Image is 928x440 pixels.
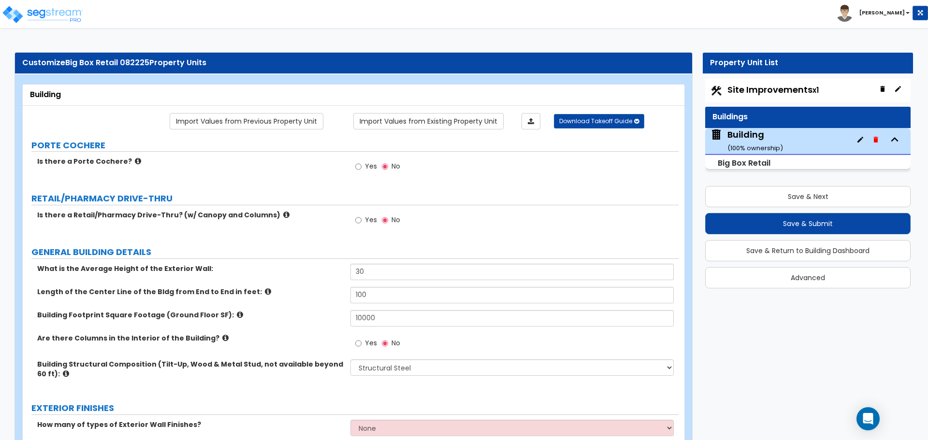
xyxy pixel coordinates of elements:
[365,161,377,171] span: Yes
[265,288,271,295] i: click for more info!
[391,161,400,171] span: No
[812,85,819,95] small: x1
[365,215,377,225] span: Yes
[355,215,362,226] input: Yes
[37,359,343,379] label: Building Structural Composition (Tilt-Up, Wood & Metal Stud, not available beyond 60 ft):
[705,267,911,288] button: Advanced
[283,211,290,218] i: click for more info!
[710,128,723,141] img: building.svg
[37,210,343,220] label: Is there a Retail/Pharmacy Drive-Thru? (w/ Canopy and Columns)
[353,113,504,129] a: Import the dynamic attribute values from existing properties.
[559,117,632,125] span: Download Takeoff Guide
[31,246,679,258] label: GENERAL BUILDING DETAILS
[859,9,905,16] b: [PERSON_NAME]
[382,215,388,226] input: No
[31,402,679,414] label: EXTERIOR FINISHES
[37,420,343,429] label: How many of types of Exterior Wall Finishes?
[31,192,679,205] label: RETAIL/PHARMACY DRIVE-THRU
[63,370,69,377] i: click for more info!
[37,310,343,320] label: Building Footprint Square Footage (Ground Floor SF):
[727,84,819,96] span: Site Improvements
[365,338,377,348] span: Yes
[37,156,343,166] label: Is there a Porte Cochere?
[554,114,644,128] button: Download Takeoff Guide
[705,186,911,207] button: Save & Next
[710,57,906,69] div: Property Unit List
[37,333,343,343] label: Are there Columns in the Interior of the Building?
[237,311,243,318] i: click for more info!
[170,113,323,129] a: Import the dynamic attribute values from previous properties.
[22,57,685,69] div: Customize Property Units
[727,128,783,153] div: Building
[30,89,677,100] div: Building
[382,338,388,349] input: No
[836,5,853,22] img: avatar.png
[65,57,149,68] span: Big Box Retail 082225
[135,157,141,165] i: click for more info!
[727,143,783,153] small: ( 100 % ownership)
[710,128,783,153] span: Building
[355,338,362,349] input: Yes
[222,334,229,341] i: click for more info!
[522,113,540,129] a: Import the dynamic attributes value through Excel sheet
[37,264,343,273] label: What is the Average Height of the Exterior Wall:
[856,407,880,430] div: Open Intercom Messenger
[718,157,770,169] small: Big Box Retail
[31,139,679,152] label: PORTE COCHERE
[391,338,400,348] span: No
[37,287,343,297] label: Length of the Center Line of the Bldg from End to End in feet:
[382,161,388,172] input: No
[705,240,911,261] button: Save & Return to Building Dashboard
[710,85,723,97] img: Construction.png
[1,5,84,24] img: logo_pro_r.png
[391,215,400,225] span: No
[705,213,911,234] button: Save & Submit
[712,112,903,123] div: Buildings
[355,161,362,172] input: Yes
